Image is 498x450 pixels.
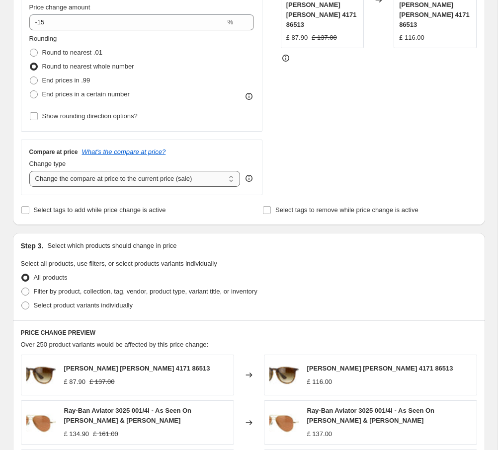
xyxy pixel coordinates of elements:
[34,288,257,295] span: Filter by product, collection, tag, vendor, product type, variant title, or inventory
[26,408,56,438] img: Ray-Ban-RB3025-0014I-ld-1_80x.jpg
[29,160,66,167] span: Change type
[42,49,102,56] span: Round to nearest .01
[286,1,357,28] span: [PERSON_NAME] [PERSON_NAME] 4171 86513
[399,34,424,41] span: £ 116.00
[307,378,332,385] span: £ 116.00
[42,76,90,84] span: End prices in .99
[307,430,332,438] span: £ 137.00
[244,173,254,183] div: help
[29,14,226,30] input: -20
[21,260,217,267] span: Select all products, use filters, or select products variants individually
[64,407,192,424] span: Ray-Ban Aviator 3025 001/4I - As Seen On [PERSON_NAME] & [PERSON_NAME]
[21,329,477,337] h6: PRICE CHANGE PREVIEW
[64,430,89,438] span: £ 134.90
[34,301,133,309] span: Select product variants individually
[29,3,90,11] span: Price change amount
[29,148,78,156] h3: Compare at price
[34,206,166,214] span: Select tags to add while price change is active
[227,18,233,26] span: %
[269,360,299,390] img: ray-ban-erika-4171-86513-hd-1_80x.jpg
[399,1,470,28] span: [PERSON_NAME] [PERSON_NAME] 4171 86513
[34,274,68,281] span: All products
[89,378,115,385] span: £ 137.00
[269,408,299,438] img: Ray-Ban-RB3025-0014I-ld-1_80x.jpg
[42,112,138,120] span: Show rounding direction options?
[26,360,56,390] img: ray-ban-erika-4171-86513-hd-1_80x.jpg
[64,378,85,385] span: £ 87.90
[82,148,166,155] button: What's the compare at price?
[312,34,337,41] span: £ 137.00
[286,34,308,41] span: £ 87.90
[64,365,210,372] span: [PERSON_NAME] [PERSON_NAME] 4171 86513
[29,35,57,42] span: Rounding
[307,407,435,424] span: Ray-Ban Aviator 3025 001/4I - As Seen On [PERSON_NAME] & [PERSON_NAME]
[42,90,130,98] span: End prices in a certain number
[93,430,118,438] span: £ 161.00
[42,63,134,70] span: Round to nearest whole number
[21,341,209,348] span: Over 250 product variants would be affected by this price change:
[275,206,418,214] span: Select tags to remove while price change is active
[21,241,44,251] h2: Step 3.
[47,241,176,251] p: Select which products should change in price
[307,365,453,372] span: [PERSON_NAME] [PERSON_NAME] 4171 86513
